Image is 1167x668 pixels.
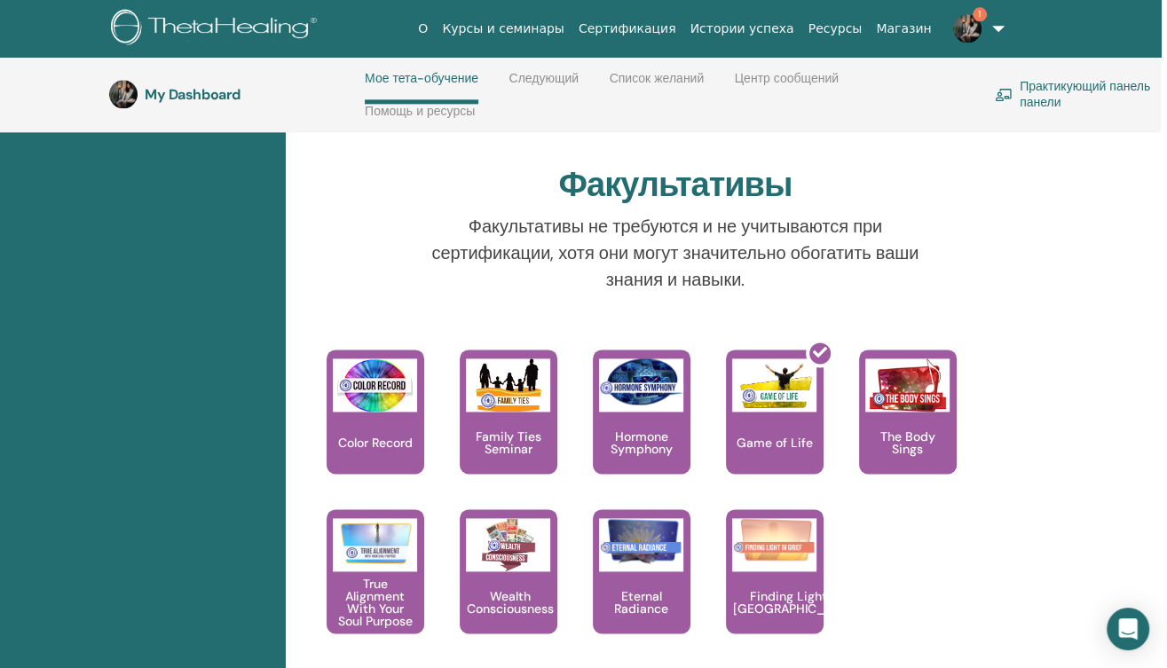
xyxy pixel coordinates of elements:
[145,86,322,103] h3: My Dashboard
[865,358,950,412] img: The Body Sings
[735,71,839,99] a: Центр сообщений
[109,80,138,108] img: default.jpg
[327,350,424,509] a: Color Record Color Record
[333,358,417,412] img: Color Record
[599,358,683,405] img: Hormone Symphony
[466,518,550,571] img: Wealth Consciousness
[729,436,820,449] p: Game of Life
[333,518,417,566] img: True Alignment With Your Soul Purpose
[593,590,690,615] p: Eternal Radiance
[859,430,957,455] p: The Body Sings
[509,71,579,99] a: Следующий
[460,430,557,455] p: Family Ties Seminar
[683,12,801,45] a: Истории успеха
[1107,608,1149,650] div: Open Intercom Messenger
[460,350,557,509] a: Family Ties Seminar Family Ties Seminar
[973,7,987,21] span: 1
[466,358,550,412] img: Family Ties Seminar
[331,436,420,449] p: Color Record
[327,578,424,627] p: True Alignment With Your Soul Purpose
[726,590,866,615] p: Finding Light in [GEOGRAPHIC_DATA]
[411,12,435,45] a: О
[365,71,478,104] a: Мое тета-обучение
[365,104,475,132] a: Помощь и ресурсы
[995,88,1013,101] img: chalkboard-teacher.svg
[559,165,792,206] h2: Факультативы
[593,430,690,455] p: Hormone Symphony
[593,350,690,509] a: Hormone Symphony Hormone Symphony
[732,358,816,412] img: Game of Life
[599,518,683,565] img: Eternal Radiance
[572,12,683,45] a: Сертификация
[801,12,870,45] a: Ресурсы
[859,350,957,509] a: The Body Sings The Body Sings
[422,213,928,293] p: Факультативы не требуются и не учитываются при сертификации, хотя они могут значительно обогатить...
[732,518,816,565] img: Finding Light in Grief
[610,71,705,99] a: Список желаний
[995,75,1155,114] a: Практикующий панель панели
[460,590,561,615] p: Wealth Consciousness
[111,9,323,49] img: logo.png
[869,12,938,45] a: Магазин
[953,14,982,43] img: default.jpg
[435,12,572,45] a: Курсы и семинары
[726,350,824,509] a: Game of Life Game of Life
